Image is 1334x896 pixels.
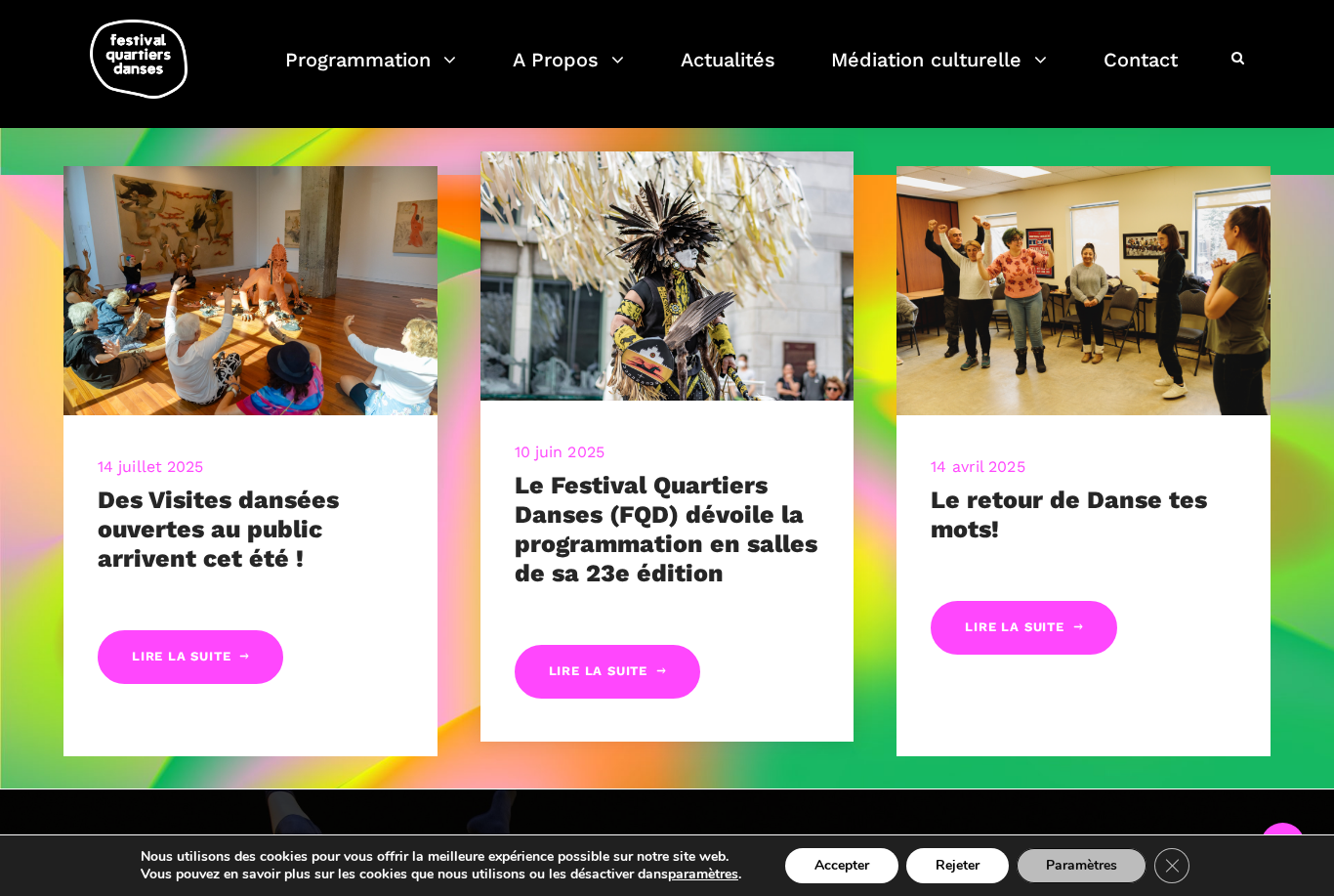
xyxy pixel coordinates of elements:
[668,866,738,883] button: paramètres
[1104,43,1178,101] a: Contact
[90,20,188,99] img: logo-fqd-med
[1154,848,1189,883] button: Close GDPR Cookie Banner
[931,601,1116,655] a: Lire la suite
[896,166,1271,415] img: CARI, 8 mars 2023-209
[141,866,741,883] p: Vous pouvez en savoir plus sur les cookies que nous utilisons ou les désactiver dans .
[785,848,898,883] button: Accepter
[63,166,438,415] img: 20240905-9595
[515,443,604,461] a: 10 juin 2025
[141,848,741,866] p: Nous utilisons des cookies pour vous offrir la meilleure expérience possible sur notre site web.
[515,645,700,699] a: Lire la suite
[285,43,456,101] a: Programmation
[931,457,1024,476] a: 14 avril 2025
[681,43,775,101] a: Actualités
[98,457,204,476] a: 14 juillet 2025
[1017,848,1146,883] button: Paramètres
[98,486,339,573] a: Des Visites dansées ouvertes au public arrivent cet été !
[906,848,1009,883] button: Rejeter
[515,471,817,587] a: Le Festival Quartiers Danses (FQD) dévoile la programmation en salles de sa 23e édition
[98,630,283,684] a: Lire la suite
[480,151,855,401] img: R Barbara Diabo 11 crédit Romain Lorraine (30)
[931,486,1207,543] a: Le retour de Danse tes mots!
[831,43,1047,101] a: Médiation culturelle
[513,43,624,101] a: A Propos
